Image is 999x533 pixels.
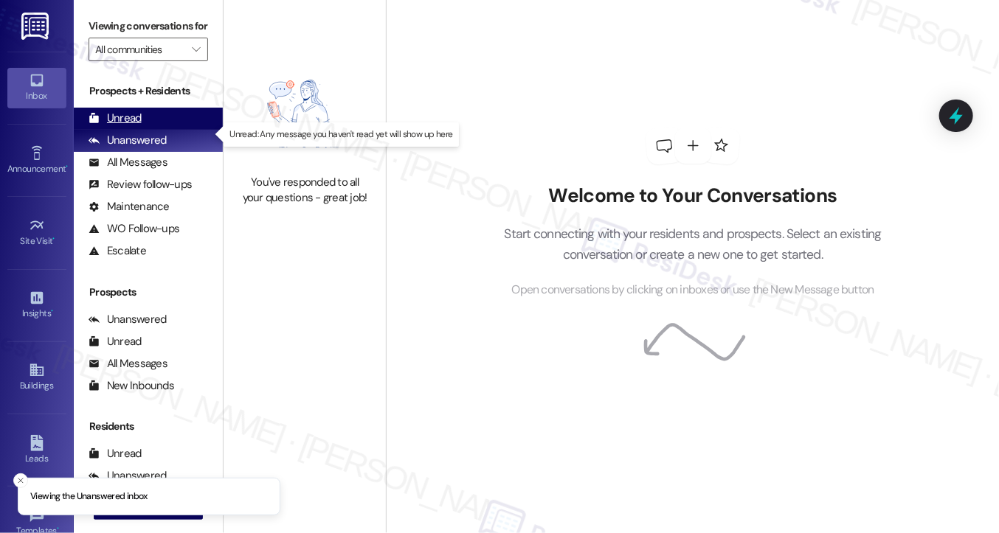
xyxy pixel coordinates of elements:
p: Unread: Any message you haven't read yet will show up here [229,128,452,141]
a: Site Visit • [7,213,66,253]
div: Residents [74,419,223,434]
div: Unread [89,334,142,349]
span: • [51,306,53,316]
div: Unread [89,446,142,461]
i:  [192,43,200,55]
div: Escalate [89,243,146,259]
span: • [66,161,68,172]
div: New Inbounds [89,378,174,394]
div: Unanswered [89,133,167,148]
div: All Messages [89,356,167,372]
a: Insights • [7,285,66,325]
div: Unread [89,111,142,126]
img: ResiDesk Logo [21,13,52,40]
div: Maintenance [89,199,170,215]
a: Buildings [7,358,66,397]
a: Inbox [7,68,66,108]
label: Viewing conversations for [89,15,208,38]
a: Leads [7,431,66,470]
div: Review follow-ups [89,177,192,192]
img: empty-state [240,60,370,167]
button: Close toast [13,473,28,488]
span: • [53,234,55,244]
p: Start connecting with your residents and prospects. Select an existing conversation or create a n... [482,223,904,265]
span: Open conversations by clicking on inboxes or use the New Message button [512,281,874,299]
div: Prospects [74,285,223,300]
div: Prospects + Residents [74,83,223,99]
h2: Welcome to Your Conversations [482,184,904,208]
div: Unanswered [89,312,167,327]
div: You've responded to all your questions - great job! [240,175,370,206]
input: All communities [95,38,184,61]
div: All Messages [89,155,167,170]
p: Viewing the Unanswered inbox [30,490,148,504]
div: WO Follow-ups [89,221,179,237]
